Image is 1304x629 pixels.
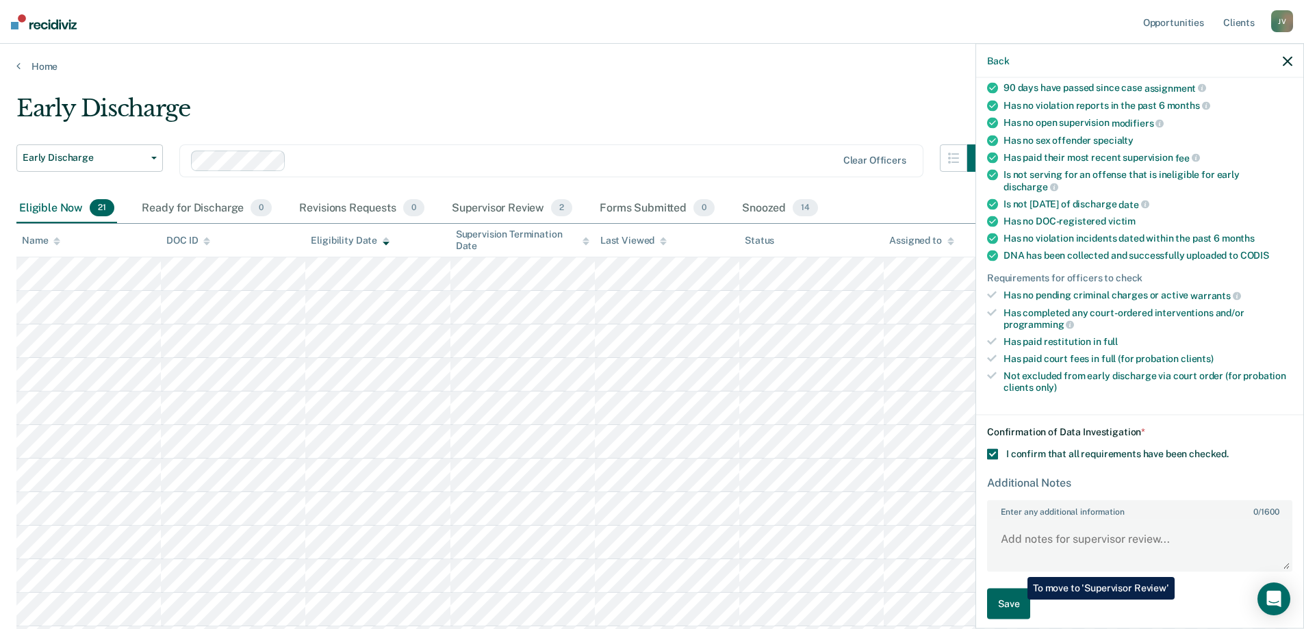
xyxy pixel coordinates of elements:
[1006,448,1229,459] span: I confirm that all requirements have been checked.
[11,14,77,29] img: Recidiviz
[1190,290,1241,301] span: warrants
[1003,336,1292,348] div: Has paid restitution in
[793,199,818,217] span: 14
[1103,336,1118,347] span: full
[1003,307,1292,330] div: Has completed any court-ordered interventions and/or
[22,235,60,246] div: Name
[987,589,1030,619] button: Save
[1003,134,1292,146] div: Has no sex offender
[90,199,114,217] span: 21
[1145,82,1206,93] span: assignment
[1003,181,1058,192] span: discharge
[16,194,117,224] div: Eligible Now
[987,272,1292,284] div: Requirements for officers to check
[987,55,1009,66] button: Back
[1003,82,1292,94] div: 90 days have passed since case
[987,476,1292,489] div: Additional Notes
[597,194,717,224] div: Forms Submitted
[1003,250,1292,261] div: DNA has been collected and successfully uploaded to
[1003,319,1074,330] span: programming
[1003,290,1292,302] div: Has no pending criminal charges or active
[1036,381,1057,392] span: only)
[600,235,667,246] div: Last Viewed
[1257,582,1290,615] div: Open Intercom Messenger
[988,502,1291,517] label: Enter any additional information
[1271,10,1293,32] div: J V
[1003,151,1292,164] div: Has paid their most recent supervision
[843,155,906,166] div: Clear officers
[23,152,146,164] span: Early Discharge
[1003,198,1292,210] div: Is not [DATE] of discharge
[166,235,210,246] div: DOC ID
[551,199,572,217] span: 2
[251,199,272,217] span: 0
[1003,370,1292,393] div: Not excluded from early discharge via court order (for probation clients
[745,235,774,246] div: Status
[1108,216,1136,227] span: victim
[1181,353,1214,364] span: clients)
[311,235,389,246] div: Eligibility Date
[1003,99,1292,112] div: Has no violation reports in the past 6
[1003,216,1292,227] div: Has no DOC-registered
[739,194,821,224] div: Snoozed
[16,60,1288,73] a: Home
[1175,152,1200,163] span: fee
[987,426,1292,438] div: Confirmation of Data Investigation
[16,94,995,133] div: Early Discharge
[1003,169,1292,192] div: Is not serving for an offense that is ineligible for early
[1003,233,1292,244] div: Has no violation incidents dated within the past 6
[139,194,274,224] div: Ready for Discharge
[1240,250,1269,261] span: CODIS
[1003,353,1292,365] div: Has paid court fees in full (for probation
[1253,507,1258,517] span: 0
[889,235,954,246] div: Assigned to
[403,199,424,217] span: 0
[1112,118,1164,129] span: modifiers
[1253,507,1279,517] span: / 1600
[1093,134,1134,145] span: specialty
[296,194,426,224] div: Revisions Requests
[1222,233,1255,244] span: months
[1003,117,1292,129] div: Has no open supervision
[449,194,576,224] div: Supervisor Review
[1118,198,1149,209] span: date
[1167,100,1210,111] span: months
[456,229,589,252] div: Supervision Termination Date
[693,199,715,217] span: 0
